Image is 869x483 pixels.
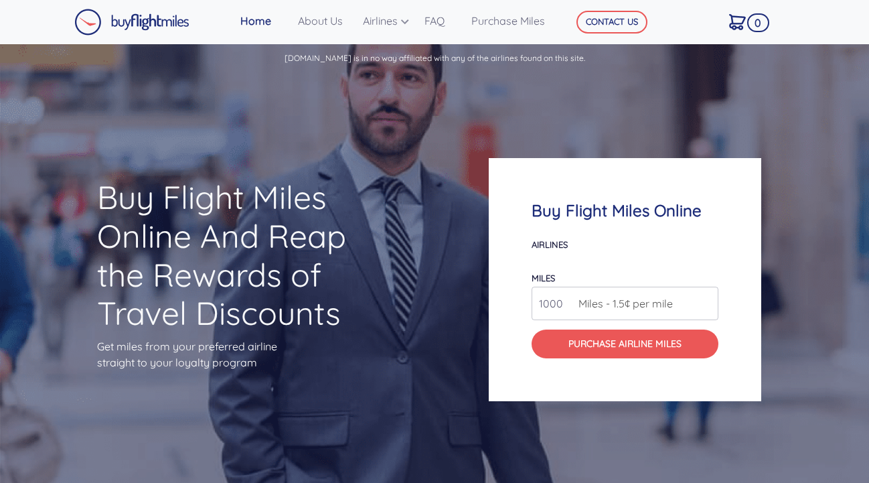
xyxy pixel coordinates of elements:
[729,14,746,30] img: Cart
[576,11,647,33] button: CONTACT US
[97,178,380,332] h1: Buy Flight Miles Online And Reap the Rewards of Travel Discounts
[572,295,673,312] span: Miles - 1.5¢ per mile
[466,7,556,34] a: Purchase Miles
[419,7,466,34] a: FAQ
[532,273,555,283] label: miles
[532,239,568,250] label: Airlines
[74,5,189,39] a: Buy Flight Miles Logo
[532,330,718,358] button: Purchase Airline Miles
[747,13,769,32] span: 0
[74,9,189,36] img: Buy Flight Miles Logo
[724,7,765,36] a: 0
[235,7,293,34] a: Home
[293,7,357,34] a: About Us
[97,338,380,370] p: Get miles from your preferred airline straight to your loyalty program
[358,7,419,34] a: Airlines
[532,201,718,220] h4: Buy Flight Miles Online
